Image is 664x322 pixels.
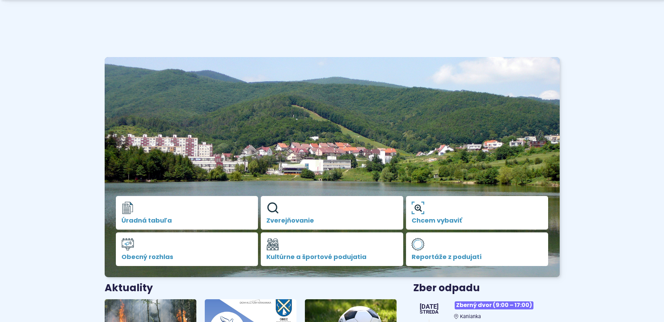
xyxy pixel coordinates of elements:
a: Úradná tabuľa [116,196,258,230]
a: Kultúrne a športové podujatia [261,232,403,266]
span: Zverejňovanie [266,217,398,224]
h3: Aktuality [105,283,153,294]
span: Obecný rozhlas [121,253,253,260]
span: Úradná tabuľa [121,217,253,224]
a: Zverejňovanie [261,196,403,230]
a: Chcem vybaviť [406,196,548,230]
a: Obecný rozhlas [116,232,258,266]
h3: Zber odpadu [413,283,559,294]
a: Zberný dvor (9:00 – 17:00) Kanianka [DATE] streda [413,299,559,320]
span: [DATE] [420,303,439,310]
span: streda [420,310,439,315]
span: Kultúrne a športové podujatia [266,253,398,260]
span: Kanianka [460,314,481,320]
span: Reportáže z podujatí [412,253,543,260]
a: Reportáže z podujatí [406,232,548,266]
span: Chcem vybaviť [412,217,543,224]
span: Zberný dvor (9:00 – 17:00) [455,301,533,309]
